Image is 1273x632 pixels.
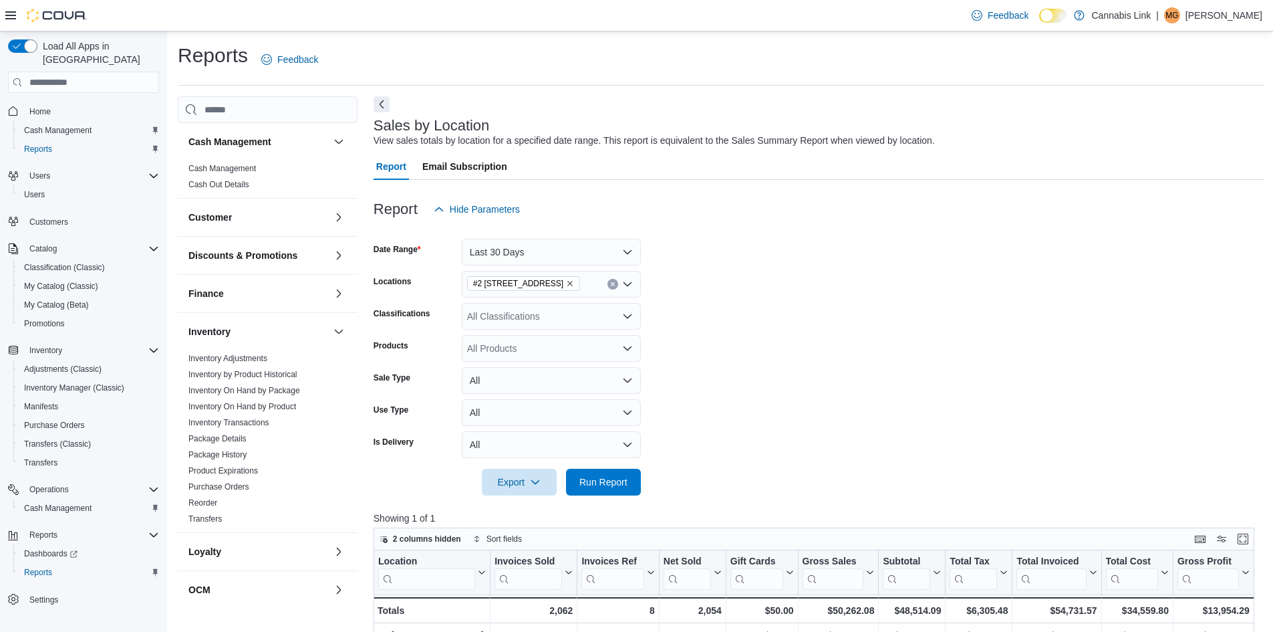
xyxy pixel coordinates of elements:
div: Invoices Ref [581,556,644,590]
label: Use Type [374,405,408,415]
span: Reports [24,144,52,154]
span: Settings [24,591,159,608]
button: Users [3,167,164,185]
span: Cash Management [24,503,92,514]
span: Catalog [29,243,57,254]
button: Cash Management [13,121,164,140]
button: Keyboard shortcuts [1192,531,1208,547]
span: Operations [29,484,69,495]
h3: Report [374,201,418,217]
a: Purchase Orders [188,482,249,492]
label: Products [374,340,408,351]
button: Inventory [331,324,347,340]
span: Dashboards [19,546,159,562]
button: Customer [188,211,328,224]
label: Is Delivery [374,437,414,447]
a: Promotions [19,316,70,332]
a: Adjustments (Classic) [19,361,107,377]
span: Customers [24,213,159,230]
button: Customers [3,212,164,231]
div: Gift Cards [730,556,783,568]
div: Total Tax [950,556,997,568]
div: Cash Management [178,161,358,198]
button: Next [374,96,390,112]
span: Promotions [24,318,65,329]
button: All [462,367,641,394]
div: Gross Sales [802,556,863,568]
span: Cash Management [188,163,256,174]
a: Package Details [188,434,247,443]
span: Inventory Manager (Classic) [24,383,124,393]
button: Cash Management [13,499,164,518]
button: Transfers [13,453,164,472]
span: Settings [29,595,58,605]
span: Run Report [579,476,627,489]
div: Gross Profit [1177,556,1239,568]
a: Feedback [256,46,323,73]
img: Cova [27,9,87,22]
button: Inventory [3,341,164,360]
a: Feedback [966,2,1034,29]
button: Cash Management [188,135,328,148]
div: $6,305.48 [950,603,1008,619]
div: Invoices Sold [494,556,562,590]
span: Report [376,153,406,180]
button: Remove #2 1149 Western Rd. from selection in this group [566,280,574,288]
button: Promotions [13,314,164,333]
span: Cash Management [19,122,159,138]
button: Settings [3,590,164,609]
div: Invoices Ref [581,556,644,568]
p: [PERSON_NAME] [1185,7,1262,23]
span: Email Subscription [422,153,507,180]
span: Reorder [188,498,217,508]
button: Classification (Classic) [13,258,164,277]
h1: Reports [178,42,248,69]
button: Export [482,469,557,496]
span: Inventory Manager (Classic) [19,380,159,396]
div: Total Tax [950,556,997,590]
span: Promotions [19,316,159,332]
button: Transfers (Classic) [13,435,164,453]
span: My Catalog (Classic) [24,281,98,292]
span: My Catalog (Beta) [24,300,89,310]
div: $50.00 [730,603,794,619]
a: Classification (Classic) [19,259,110,276]
button: My Catalog (Classic) [13,277,164,296]
span: Inventory On Hand by Package [188,385,300,396]
a: Product Expirations [188,466,258,476]
div: Total Cost [1105,556,1157,590]
label: Classifications [374,308,430,319]
div: $48,514.09 [883,603,941,619]
button: Total Cost [1105,556,1168,590]
div: Location [378,556,475,568]
button: Inventory [188,325,328,338]
p: Showing 1 of 1 [374,512,1264,525]
a: Reorder [188,498,217,508]
span: Reports [19,141,159,157]
button: Reports [13,140,164,159]
button: Discounts & Promotions [331,247,347,264]
span: Dashboards [24,548,78,559]
button: All [462,431,641,458]
span: Purchase Orders [188,482,249,492]
button: Enter fullscreen [1235,531,1251,547]
span: Users [24,189,45,200]
a: Inventory Adjustments [188,354,267,363]
button: Total Invoiced [1016,556,1097,590]
button: My Catalog (Beta) [13,296,164,314]
button: Total Tax [950,556,1008,590]
span: Package Details [188,433,247,444]
span: Load All Apps in [GEOGRAPHIC_DATA] [37,39,159,66]
a: Cash Management [19,500,97,516]
span: Cash Management [24,125,92,136]
button: Net Sold [664,556,722,590]
div: Gift Card Sales [730,556,783,590]
button: Customer [331,209,347,225]
button: 2 columns hidden [374,531,466,547]
p: Cannabis Link [1091,7,1151,23]
span: Inventory Transactions [188,417,269,428]
button: Manifests [13,397,164,416]
label: Sale Type [374,373,410,383]
span: Transfers [19,455,159,471]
